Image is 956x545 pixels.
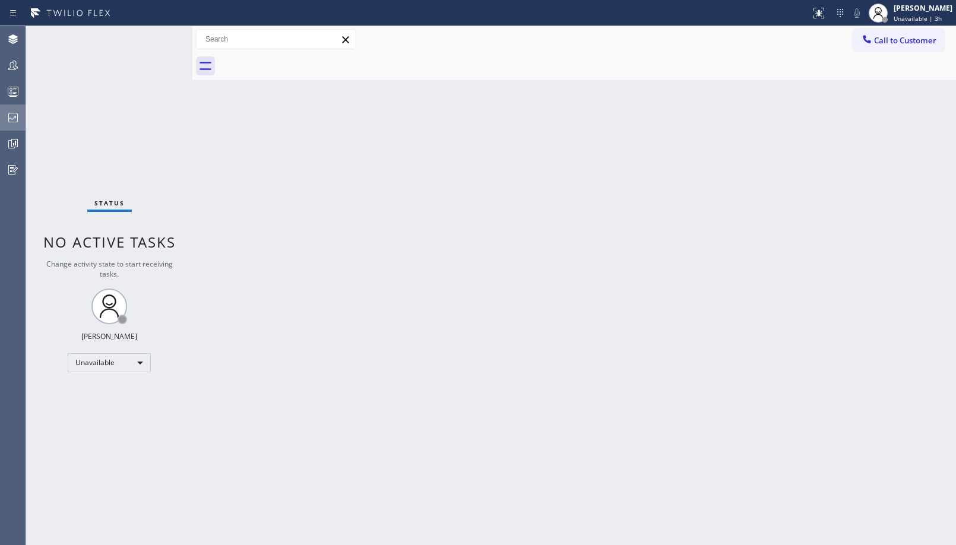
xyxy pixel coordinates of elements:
div: [PERSON_NAME] [81,331,137,341]
span: No active tasks [43,232,176,252]
div: [PERSON_NAME] [894,3,952,13]
div: Unavailable [68,353,151,372]
button: Mute [849,5,865,21]
span: Change activity state to start receiving tasks. [46,259,173,279]
input: Search [197,30,356,49]
span: Status [94,199,125,207]
button: Call to Customer [853,29,944,52]
span: Call to Customer [874,35,936,46]
span: Unavailable | 3h [894,14,942,23]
